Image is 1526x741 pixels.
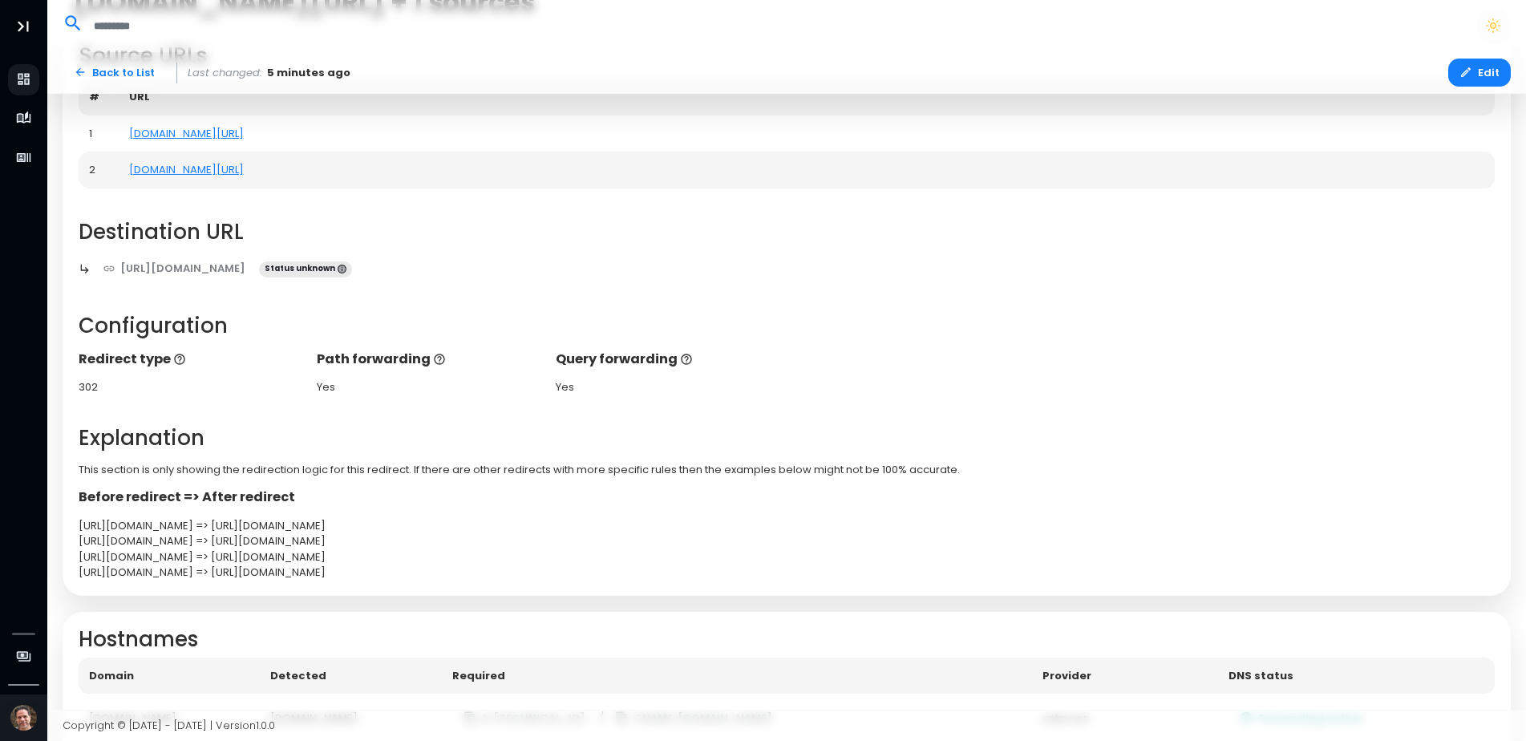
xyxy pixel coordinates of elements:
div: 302 [79,379,302,395]
h2: Configuration [79,314,1496,338]
th: Required [442,658,1033,694]
th: # [79,79,119,115]
button: Toggle Aside [8,11,38,42]
p: Query forwarding [556,350,779,369]
span: Last changed: [188,65,262,81]
a: [URL][DOMAIN_NAME] [91,255,257,283]
div: [URL][DOMAIN_NAME] => [URL][DOMAIN_NAME] [79,549,1496,565]
h2: Hostnames [79,627,1496,652]
th: Domain [79,658,261,694]
div: [URL][DOMAIN_NAME] => [URL][DOMAIN_NAME] [79,533,1496,549]
button: CNAME: [DOMAIN_NAME] [604,704,783,732]
div: Yes [317,379,540,395]
span: Copyright © [DATE] - [DATE] | Version 1.0.0 [63,718,275,733]
div: [URL][DOMAIN_NAME] => [URL][DOMAIN_NAME] [79,565,1496,581]
button: A: [TECHNICAL_ID] [452,704,597,732]
th: Provider [1032,658,1218,694]
h2: Destination URL [79,220,1496,245]
span: 5 minutes ago [267,65,350,81]
div: Yes [556,379,779,395]
div: [URL][DOMAIN_NAME] => [URL][DOMAIN_NAME] [79,518,1496,534]
button: Edit [1448,59,1511,87]
h2: Explanation [79,426,1496,451]
span: Status unknown [259,261,352,277]
th: DNS status [1218,658,1495,694]
a: [DOMAIN_NAME][URL] [129,126,244,141]
p: Path forwarding [317,350,540,369]
p: Redirect type [79,350,302,369]
p: This section is only showing the redirection logic for this redirect. If there are other redirect... [79,462,1496,478]
div: 2 [89,162,108,178]
button: Forwarding active [1228,704,1373,732]
th: URL [119,79,1496,115]
img: Avatar [10,705,37,731]
p: Before redirect => After redirect [79,488,1496,507]
div: 1 [89,126,108,142]
a: [DOMAIN_NAME][URL] [129,162,244,177]
a: Back to List [63,59,166,87]
th: Detected [260,658,442,694]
